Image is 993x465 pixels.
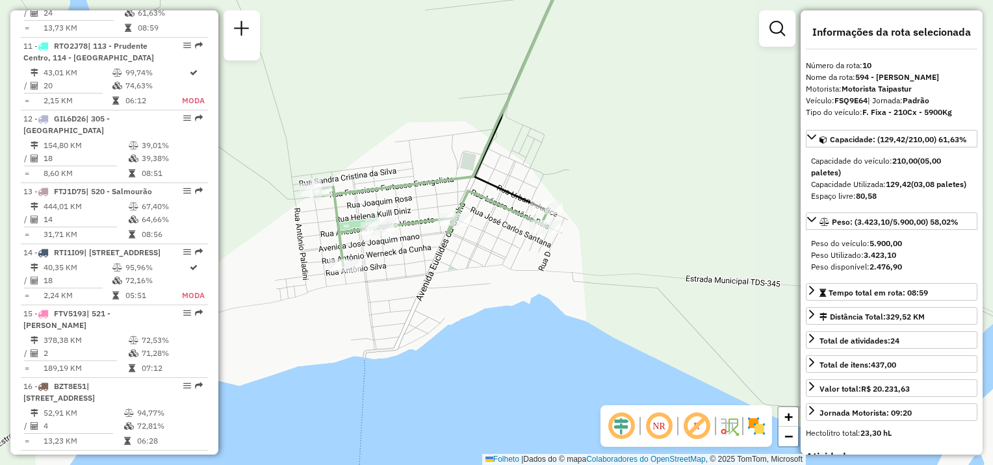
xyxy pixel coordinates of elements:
span: RTI1I09 [54,247,84,257]
em: Opções [183,114,191,122]
em: Rota exportada [195,114,203,122]
a: Ampliar [779,407,798,427]
em: Rota exportada [195,187,203,195]
strong: 594 - [PERSON_NAME] [855,72,939,82]
td: 08:56 [141,228,203,241]
i: % de utilização da cubagem [112,277,122,284]
td: 378,38 KM [43,334,128,347]
div: Total de itens: [819,359,896,371]
td: 99,74% [125,66,181,79]
td: MODA [181,289,205,302]
td: 18 [43,274,112,287]
div: Número da rota: [806,60,977,71]
font: Capacidade Utilizada: [811,179,966,189]
span: GIL6D26 [54,114,86,123]
font: Capacidade do veículo: [811,156,941,177]
span: | 520 - Salmourão [86,186,152,196]
td: MODA [181,94,205,107]
span: Ocultar deslocamento [606,410,637,442]
td: / [23,6,30,19]
strong: 80,58 [856,191,877,201]
span: BZT8E51 [54,381,86,391]
span: Total de atividades: [819,336,899,346]
td: = [23,94,30,107]
span: | 305 - [GEOGRAPHIC_DATA] [23,114,110,135]
span: Peso do veículo: [811,238,902,248]
i: % de utilização do peso [129,336,138,344]
td: 2,15 KM [43,94,112,107]
strong: 2.476,90 [870,262,902,271]
i: % de utilização do peso [112,264,122,271]
div: Peso disponível: [811,261,972,273]
a: Valor total:R$ 20.231,63 [806,379,977,397]
font: 72,81% [137,421,164,431]
i: Total de Atividades [31,216,38,223]
td: 2 [43,347,128,360]
div: Jornada Motorista: 09:20 [819,407,912,419]
font: 74,63% [125,81,153,90]
span: Peso: (3.423,10/5.900,00) 58,02% [832,217,959,227]
strong: Motorista Taipastur [842,84,912,94]
div: Valor total: [819,383,910,395]
i: Distância Total [31,142,38,149]
font: Peso Utilizado: [811,250,896,260]
img: Fluxo de ruas [719,416,740,436]
td: 24 [43,6,124,19]
i: % de utilização do peso [129,203,138,210]
td: / [23,79,30,92]
i: % de utilização da cubagem [129,216,138,223]
i: Distância Total [31,69,38,77]
td: / [23,152,30,165]
td: / [23,420,30,433]
td: 08:59 [137,21,196,34]
i: Distância Total [31,203,38,210]
strong: 23,30 hL [860,428,892,438]
span: | 521 - [PERSON_NAME] [23,308,110,330]
strong: 10 [862,60,871,70]
strong: 24 [890,336,899,346]
i: Tempo total em rota [129,170,135,177]
td: 43,01 KM [43,66,112,79]
td: 18 [43,152,128,165]
span: 329,52 KM [886,312,925,321]
span: Exibir rótulo [681,410,712,442]
span: | [521,455,523,464]
td: 444,01 KM [43,200,128,213]
font: 71,28% [142,348,169,358]
td: 52,91 KM [43,407,123,420]
em: Opções [183,382,191,390]
font: Distância Total: [830,312,925,321]
strong: 3.423,10 [864,250,896,260]
td: 08:51 [141,167,203,180]
a: Exibir filtros [764,16,790,42]
img: Exibir/Ocultar setores [746,416,767,436]
font: 14 - [23,247,38,257]
em: Rota exportada [195,248,203,256]
a: Jornada Motorista: 09:20 [806,403,977,421]
div: Hectolitro total: [806,427,977,439]
i: Tempo total em rota [112,292,119,299]
i: Tempo total em rota [129,364,135,372]
i: % de utilização da cubagem [112,82,122,90]
strong: 437,00 [871,360,896,370]
em: Opções [183,455,191,462]
strong: Padrão [903,95,929,105]
td: 95,96% [125,261,181,274]
a: Distância Total:329,52 KM [806,307,977,325]
td: 13,23 KM [43,434,123,447]
i: % de utilização do peso [112,69,122,77]
td: = [23,167,30,180]
td: 67,40% [141,200,203,213]
i: Distância Total [31,409,38,417]
font: 16 - [23,381,38,391]
td: = [23,434,30,447]
i: Total de Atividades [31,155,38,162]
a: Diminuir o zoom [779,427,798,446]
em: Opções [183,309,191,317]
td: / [23,347,30,360]
i: % de utilização do peso [124,409,134,417]
a: Folheto [485,455,519,464]
td: = [23,21,30,34]
span: − [784,428,793,444]
strong: R$ 20.231,63 [861,384,910,394]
